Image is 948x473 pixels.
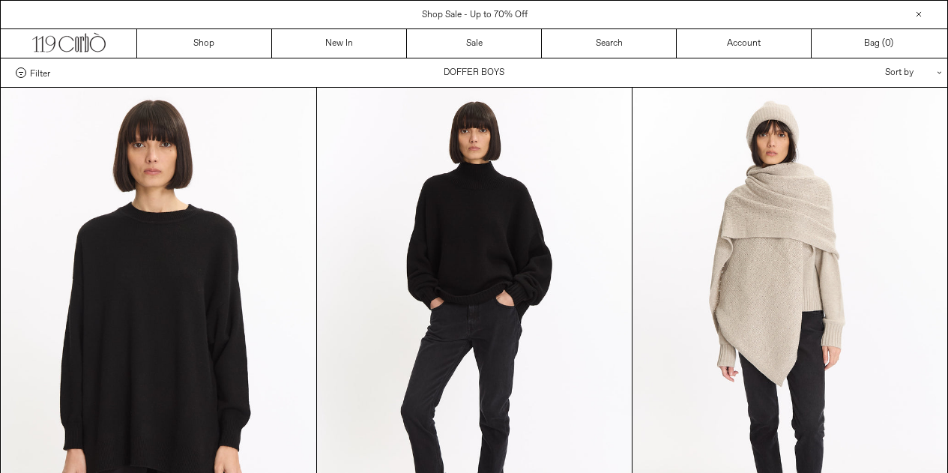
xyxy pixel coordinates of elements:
[885,37,890,49] span: 0
[677,29,812,58] a: Account
[137,29,272,58] a: Shop
[422,9,528,21] a: Shop Sale - Up to 70% Off
[885,37,893,50] span: )
[812,29,947,58] a: Bag ()
[407,29,542,58] a: Sale
[797,58,932,87] div: Sort by
[30,67,50,78] span: Filter
[272,29,407,58] a: New In
[542,29,677,58] a: Search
